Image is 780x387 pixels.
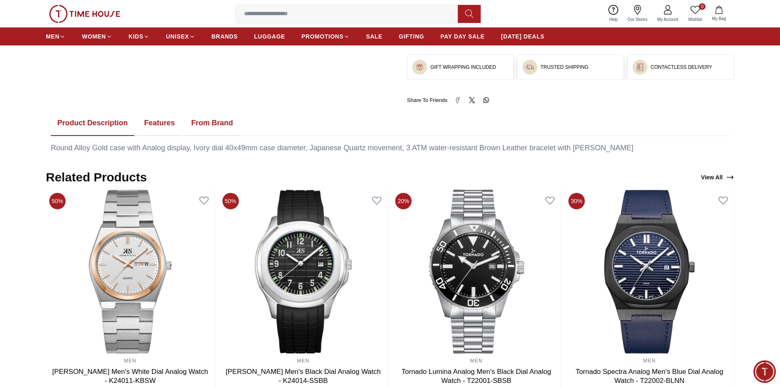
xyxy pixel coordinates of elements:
[103,90,124,95] span: 09:50 AM
[82,32,106,41] span: WOMEN
[623,3,652,24] a: Our Stores
[166,32,189,41] span: UNISEX
[6,6,23,23] em: Back
[129,29,149,44] a: KIDS
[124,358,136,364] a: MEN
[396,193,412,209] span: 20%
[46,32,59,41] span: MEN
[699,172,736,183] a: View All
[134,218,147,226] em: Mute
[701,173,734,181] div: View All
[49,5,120,23] img: ...
[51,111,134,136] button: Product Description
[16,160,124,177] span: Could you please share your phone number?
[138,111,181,136] button: Features
[366,32,382,41] span: SALE
[643,358,656,364] a: MEN
[219,190,388,353] img: Kenneth Scott Men's Black Dial Analog Watch - K24014-SSBB
[651,64,712,70] h3: CONTACTLESS DELIVERY
[51,143,729,154] div: Round Alloy Gold case with Analog display, Ivory dial 40x49mm case diameter, Japanese Quartz move...
[441,29,485,44] a: PAY DAY SALE
[501,29,545,44] a: [DATE] DEALS
[43,11,137,18] div: [PERSON_NAME]
[606,16,621,23] span: Help
[212,29,238,44] a: BRANDS
[402,368,551,385] a: Tornado Lumina Analog Men's Black Dial Analog Watch - T22001-SBSB
[407,96,448,104] span: Share To Friends
[297,358,309,364] a: MEN
[699,3,705,10] span: 0
[565,190,734,353] img: Tornado Spectra Analog Men's Blue Dial Analog Watch - T22002-BLNN
[526,63,534,71] img: ...
[709,16,729,22] span: My Bag
[102,200,122,207] span: Submit
[8,145,162,154] div: [PERSON_NAME]
[222,193,239,209] span: 50%
[226,368,381,385] a: [PERSON_NAME] Men's Black Dial Analog Watch - K24014-SSBB
[654,16,682,23] span: My Account
[46,29,66,44] a: MEN
[301,29,350,44] a: PROMOTIONS
[52,368,208,385] a: [PERSON_NAME] Men's White Dial Analog Watch - K24011-KBSW
[37,125,127,133] span: uch i have to pay for delivery
[399,29,424,44] a: GIFTING
[129,129,151,134] span: 09:50 AM
[254,32,285,41] span: LUGGAGE
[49,193,66,209] span: 50%
[636,63,644,71] img: ...
[166,29,195,44] a: UNISEX
[212,32,238,41] span: BRANDS
[540,64,588,70] h3: TRUSTED SHIPPING
[604,3,623,24] a: Help
[399,32,424,41] span: GIFTING
[129,46,151,51] span: 09:50 AM
[441,32,485,41] span: PAY DAY SALE
[185,111,240,136] button: From Brand
[102,200,131,207] div: Submit
[48,182,124,197] input: Enter your phone number
[392,190,561,353] img: Tornado Lumina Analog Men's Black Dial Analog Watch - T22001-SBSB
[46,170,147,185] h2: Related Products
[8,63,162,71] div: [PERSON_NAME]
[254,29,285,44] a: LUGGAGE
[683,3,707,24] a: 0Wishlist
[149,220,156,226] em: End chat
[624,16,651,23] span: Our Stores
[129,32,143,41] span: KIDS
[707,4,731,23] button: My Bag
[576,368,723,385] a: Tornado Spectra Analog Men's Blue Dial Analog Watch - T22002-BLNN
[501,32,545,41] span: [DATE] DEALS
[112,210,133,216] span: 09:50 AM
[568,193,585,209] span: 30%
[82,29,112,44] a: WOMEN
[22,184,40,194] div: Select country code
[25,7,39,21] img: Profile picture of Zoe
[430,64,496,70] h3: GIFT WRAPPING INCLUDED
[16,77,122,85] span: May I please know your full name?
[366,29,382,44] a: SALE
[685,16,705,23] span: Wishlist
[416,63,424,71] img: ...
[46,190,215,353] img: Kenneth Scott Men's White Dial Analog Watch - K24011-KBSW
[470,358,482,364] a: MEN
[753,360,776,383] div: Chat Widget
[301,32,344,41] span: PROMOTIONS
